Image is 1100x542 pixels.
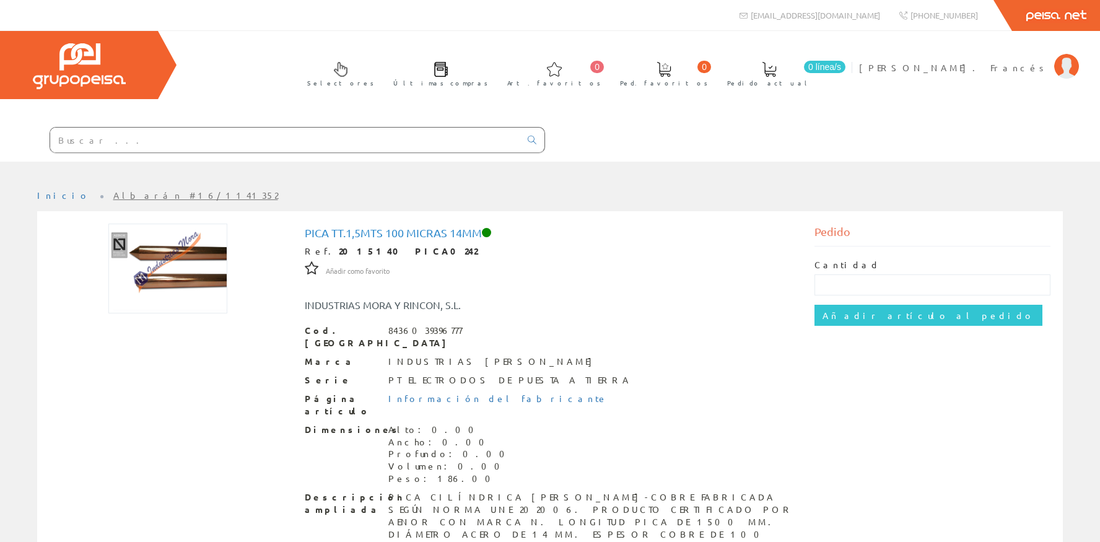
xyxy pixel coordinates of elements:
span: Pedido actual [727,77,811,89]
span: Serie [305,374,379,387]
span: Ped. favoritos [620,77,708,89]
div: Profundo: 0.00 [388,448,512,460]
div: Peso: 186.00 [388,473,512,485]
span: Añadir como favorito [326,266,390,276]
span: [EMAIL_ADDRESS][DOMAIN_NAME] [751,10,880,20]
span: [PHONE_NUMBER] [910,10,978,20]
span: Cod. [GEOGRAPHIC_DATA] [305,325,379,349]
div: PT ELECTRODOS DE PUESTA A TIERRA [388,374,631,387]
span: Marca [305,356,379,368]
div: Alto: 0.00 [388,424,512,436]
a: [PERSON_NAME]. Francés [859,51,1079,63]
div: Volumen: 0.00 [388,460,512,473]
a: Albarán #16/1141352 [113,190,278,201]
div: 8436039396777 [388,325,462,337]
img: Foto artículo pica Tt.1,5mts 100 Micras 14mm (192x144.768) [108,224,227,313]
span: Últimas compras [393,77,488,89]
a: Añadir como favorito [326,264,390,276]
span: Dimensiones [305,424,379,436]
span: Página artículo [305,393,379,417]
img: Grupo Peisa [33,43,126,89]
input: Buscar ... [50,128,520,152]
div: INDUSTRIAS [PERSON_NAME] [388,356,598,368]
div: Pedido [814,224,1051,247]
div: Ancho: 0.00 [388,436,512,448]
span: 0 línea/s [804,61,845,73]
strong: 2015140 PICA0242 [339,245,478,256]
div: INDUSTRIAS MORA Y RINCON, S.L. [295,298,593,312]
a: Inicio [37,190,90,201]
h1: pica Tt.1,5mts 100 Micras 14mm [305,227,796,239]
span: Selectores [307,77,374,89]
input: Añadir artículo al pedido [814,305,1042,326]
a: Últimas compras [381,51,494,94]
span: 0 [697,61,711,73]
span: Descripción ampliada [305,491,379,516]
div: Ref. [305,245,796,258]
label: Cantidad [814,259,880,271]
a: Información del fabricante [388,393,608,404]
span: 0 [590,61,604,73]
span: [PERSON_NAME]. Francés [859,61,1048,74]
span: Art. favoritos [507,77,601,89]
a: Selectores [295,51,380,94]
